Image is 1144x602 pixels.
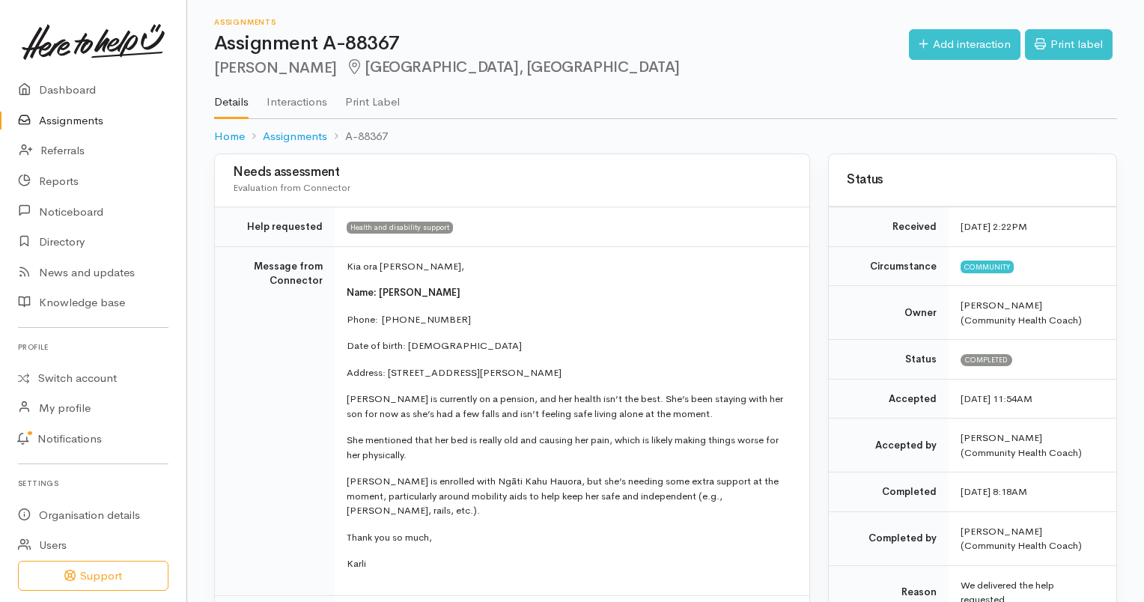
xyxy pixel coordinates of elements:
p: Karli [347,556,791,571]
td: Completed [829,472,949,512]
time: [DATE] 8:18AM [961,485,1027,498]
td: [PERSON_NAME] (Community Health Coach) [949,511,1116,565]
td: Accepted by [829,419,949,472]
p: Phone: [PHONE_NUMBER] [347,312,791,327]
a: Interactions [267,76,327,118]
a: Print Label [345,76,400,118]
p: Address: [STREET_ADDRESS][PERSON_NAME] [347,365,791,380]
td: Accepted [829,379,949,419]
li: A-88367 [327,128,388,145]
td: Status [829,340,949,380]
p: Thank you so much, [347,530,791,545]
h3: Status [847,173,1098,187]
time: [DATE] 11:54AM [961,392,1032,405]
h1: Assignment A-88367 [214,33,909,55]
p: Kia ora [PERSON_NAME], [347,259,791,274]
a: Assignments [263,128,327,145]
span: Health and disability support [347,222,453,234]
a: Print label [1025,29,1113,60]
td: Owner [829,286,949,340]
td: Message from Connector [215,246,335,595]
time: [DATE] 2:22PM [961,220,1027,233]
p: Date of birth: [DEMOGRAPHIC_DATA] [347,338,791,353]
a: Home [214,128,245,145]
nav: breadcrumb [214,119,1117,154]
h6: Settings [18,473,168,493]
h2: [PERSON_NAME] [214,59,909,76]
p: She mentioned that her bed is really old and causing her pain, which is likely making things wors... [347,433,791,462]
td: Received [829,207,949,247]
button: Support [18,561,168,592]
a: Add interaction [909,29,1020,60]
span: Community [961,261,1014,273]
a: Details [214,76,249,119]
span: [GEOGRAPHIC_DATA], [GEOGRAPHIC_DATA] [346,58,680,76]
h6: Assignments [214,18,909,26]
td: [PERSON_NAME] (Community Health Coach) [949,419,1116,472]
h3: Needs assessment [233,165,791,180]
span: Name: [PERSON_NAME] [347,286,460,299]
span: Completed [961,354,1012,366]
td: Completed by [829,511,949,565]
span: [PERSON_NAME] (Community Health Coach) [961,299,1082,326]
td: Help requested [215,207,335,247]
h6: Profile [18,337,168,357]
p: [PERSON_NAME] is currently on a pension, and her health isn’t the best. She’s been staying with h... [347,392,791,421]
span: Evaluation from Connector [233,181,350,194]
p: [PERSON_NAME] is enrolled with Ngāti Kahu Hauora, but she’s needing some extra support at the mom... [347,474,791,518]
td: Circumstance [829,246,949,286]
